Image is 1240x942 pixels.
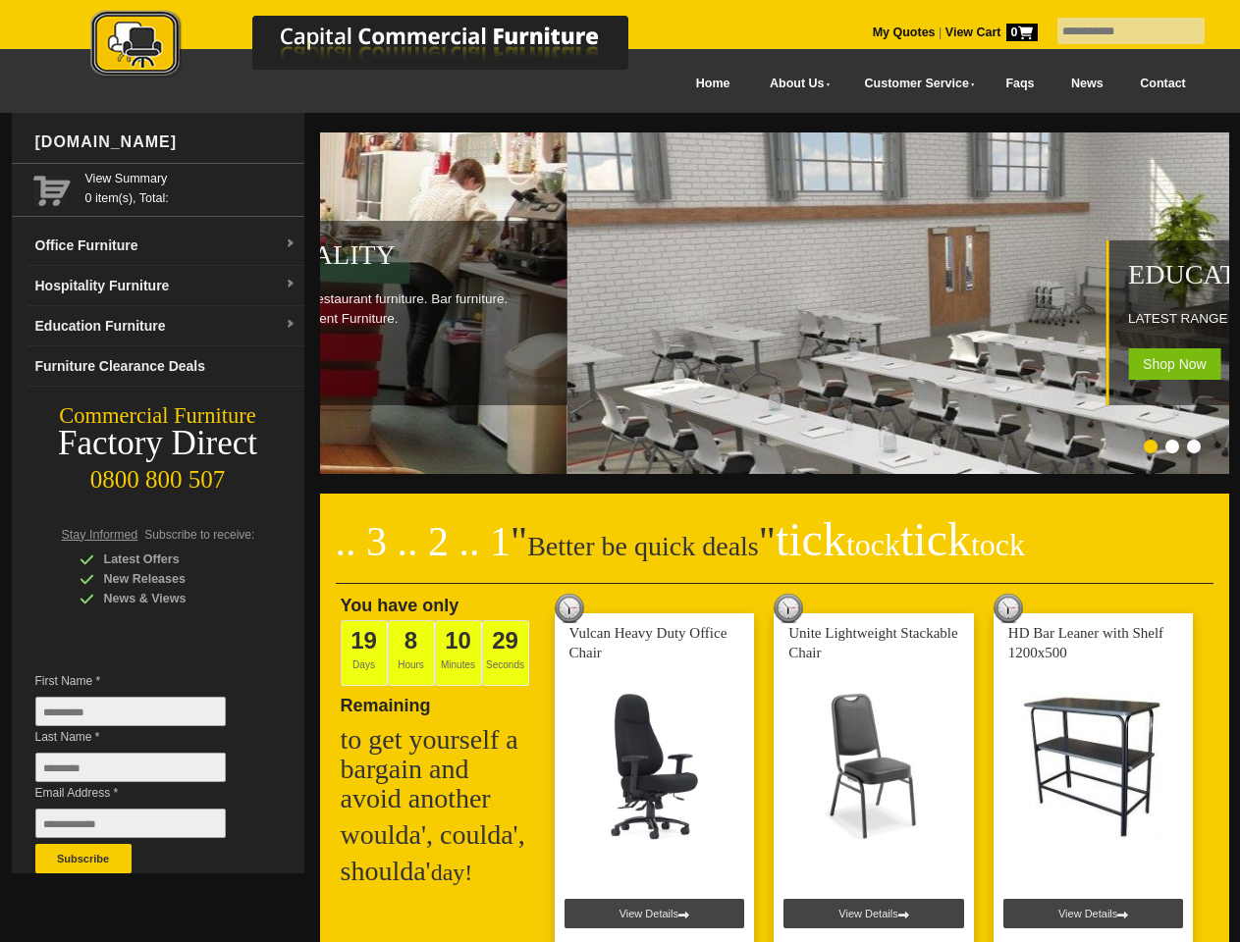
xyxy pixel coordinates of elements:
a: View Cart0 [942,26,1037,39]
span: Stay Informed [62,528,138,542]
span: 10 [445,627,471,654]
span: You have only [341,596,459,615]
span: Hours [388,620,435,686]
img: tick tock deal clock [774,594,803,623]
div: [DOMAIN_NAME] [27,113,304,172]
span: Seconds [482,620,529,686]
span: Last Name * [35,727,255,747]
a: Education Furnituredropdown [27,306,304,346]
span: " [759,519,1025,564]
span: Minutes [435,620,482,686]
img: dropdown [285,238,297,250]
h2: Hospitality [219,240,557,270]
a: Customer Service [842,62,987,106]
span: tock [846,527,900,562]
h2: shoulda' [341,857,537,887]
span: tock [971,527,1025,562]
span: .. 3 .. 2 .. 1 [336,519,512,564]
div: News & Views [80,589,266,608]
a: About Us [748,62,842,106]
img: dropdown [285,319,297,331]
span: 0 item(s), Total: [85,169,297,205]
a: View Summary [85,169,297,188]
img: tick tock deal clock [555,594,584,623]
span: 0 [1006,24,1038,41]
li: Page dot 2 [1165,440,1179,453]
span: Days [341,620,388,686]
span: 8 [404,627,417,654]
h2: Better be quick deals [336,525,1213,584]
li: Page dot 1 [1144,440,1158,453]
a: Office Furnituredropdown [27,226,304,266]
div: Factory Direct [12,430,304,457]
input: First Name * [35,697,226,726]
p: Cafe furniture. Restaurant furniture. Bar furniture. Conference & Event Furniture. [219,289,557,329]
strong: View Cart [945,26,1038,39]
a: Capital Commercial Furniture Logo [36,10,724,87]
span: 19 [350,627,377,654]
span: day! [431,860,473,885]
a: Faqs [988,62,1053,106]
a: Furniture Clearance Deals [27,346,304,387]
div: New Releases [80,569,266,589]
span: First Name * [35,671,255,691]
span: Email Address * [35,783,255,803]
button: Subscribe [35,844,132,873]
input: Last Name * [35,753,226,782]
span: 29 [492,627,518,654]
a: Hospitality Furnituredropdown [27,266,304,306]
input: Email Address * [35,809,226,838]
span: " [511,519,527,564]
div: Latest Offers [80,549,266,569]
h2: to get yourself a bargain and avoid another [341,725,537,813]
li: Page dot 3 [1187,440,1201,453]
span: Remaining [341,688,431,715]
div: 0800 800 507 [12,456,304,494]
h2: woulda', coulda', [341,820,537,850]
a: News [1052,62,1121,106]
span: tick tick [776,513,1025,565]
div: Commercial Furniture [12,402,304,430]
img: tick tock deal clock [994,594,1023,623]
img: Capital Commercial Furniture Logo [36,10,724,81]
span: Subscribe to receive: [144,528,254,542]
img: dropdown [285,279,297,290]
a: My Quotes [873,26,936,39]
span: Shop Now [1128,348,1221,380]
a: Contact [1121,62,1204,106]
